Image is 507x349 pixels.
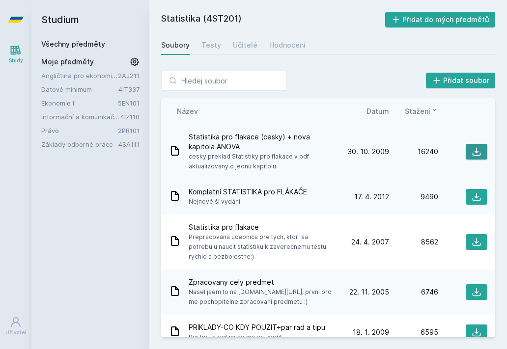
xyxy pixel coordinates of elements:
[41,126,118,135] a: Právo
[2,39,29,69] a: Study
[161,35,190,55] a: Soubory
[405,106,430,116] span: Stažení
[389,327,438,337] div: 6595
[389,287,438,297] div: 6746
[41,139,118,149] a: Základy odborné práce
[389,147,438,157] div: 16240
[269,40,306,50] div: Hodnocení
[41,40,105,48] a: Všechny předměty
[201,35,221,55] a: Testy
[189,332,325,342] span: Par tipu a rad co se muzou hodit
[41,98,118,108] a: Ekonomie I.
[189,222,336,232] span: Statistika pro flakace
[189,152,336,171] span: cesky preklad Statistiky pro flakace v pdf aktualizovany o jednu kapitolu
[9,57,23,64] div: Study
[2,311,29,341] a: Uživatel
[201,40,221,50] div: Testy
[118,140,140,148] a: 4SA111
[118,85,140,93] a: 4IT337
[233,35,257,55] a: Učitelé
[189,187,307,197] span: Kompletní STATISTIKA pro FLÁKAČE
[161,12,385,27] h2: Statistika (4ST201)
[269,35,306,55] a: Hodnocení
[41,84,118,94] a: Datové minimum
[189,197,307,207] span: Nejnovější vydání
[389,237,438,247] div: 8562
[118,99,140,107] a: 5EN101
[233,40,257,50] div: Učitelé
[41,57,94,67] span: Moje předměty
[189,287,336,307] span: Nasel jsem to na [DOMAIN_NAME][URL], prvni pro me pochopitelne zpracovani predmetu :)
[354,192,389,202] span: 17. 4. 2012
[349,287,389,297] span: 22. 11. 2005
[426,73,496,88] button: Přidat soubor
[177,106,198,116] button: Název
[389,192,438,202] div: 9490
[120,113,140,121] a: 4IZ110
[353,327,389,337] span: 18. 1. 2009
[118,72,140,80] a: 2AJ211
[189,322,325,332] span: PRIKLADY-CO KDY POUZIT+par rad a tipu
[118,127,140,134] a: 2PR101
[405,106,438,116] button: Stažení
[348,147,389,157] span: 30. 10. 2009
[351,237,389,247] span: 24. 4. 2007
[189,132,336,152] span: Statistika pro flakace (cesky) + nova kapitola ANOVA
[189,232,336,262] span: Prepracovana ucebnica pre tych, ktori sa potrebuju naucit statistiku k zaverecnemu testu rychlo a...
[385,12,496,27] button: Přidat do mých předmětů
[5,329,26,336] div: Uživatel
[41,71,118,81] a: Angličtina pro ekonomická studia 1 (B2/C1)
[161,71,287,90] input: Hledej soubor
[161,40,190,50] div: Soubory
[41,112,120,122] a: Informační a komunikační technologie
[366,106,389,116] button: Datum
[189,277,336,287] span: Zpracovany cely predmet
